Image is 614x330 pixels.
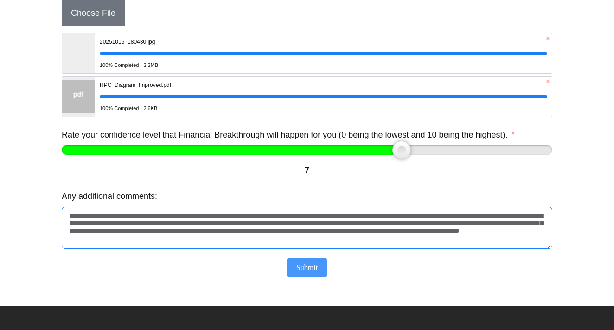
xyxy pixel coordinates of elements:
span: 100% Completed [100,100,139,117]
label: Any additional comments: [62,188,157,205]
span: 100% Completed [100,57,139,73]
textarea: Any additional comments: [62,207,552,249]
label: Rate your confidence level that Financial Breakthrough will happen for you (0 being the lowest an... [62,126,515,143]
div: HPC_Diagram_Improved.pdf [100,77,506,93]
div: 7 [62,162,552,178]
span: × [544,78,552,86]
div: 20251015_180430.jpg [100,33,547,50]
span: × [544,35,552,42]
div: 2.6KB [143,100,157,117]
button: Submit [287,258,327,277]
div: 2.2MB [143,57,158,73]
